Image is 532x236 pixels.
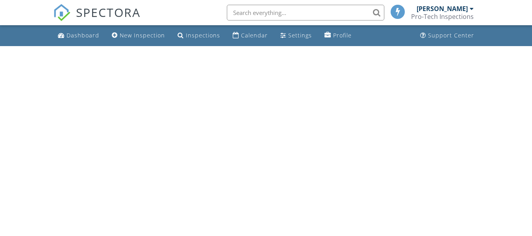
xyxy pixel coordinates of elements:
[186,32,220,39] div: Inspections
[417,28,477,43] a: Support Center
[417,5,468,13] div: [PERSON_NAME]
[53,4,70,21] img: The Best Home Inspection Software - Spectora
[109,28,168,43] a: New Inspection
[230,28,271,43] a: Calendar
[321,28,355,43] a: Profile
[67,32,99,39] div: Dashboard
[227,5,384,20] input: Search everything...
[174,28,223,43] a: Inspections
[76,4,141,20] span: SPECTORA
[53,11,141,27] a: SPECTORA
[411,13,474,20] div: Pro-Tech Inspections
[333,32,352,39] div: Profile
[428,32,474,39] div: Support Center
[277,28,315,43] a: Settings
[241,32,268,39] div: Calendar
[55,28,102,43] a: Dashboard
[120,32,165,39] div: New Inspection
[288,32,312,39] div: Settings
